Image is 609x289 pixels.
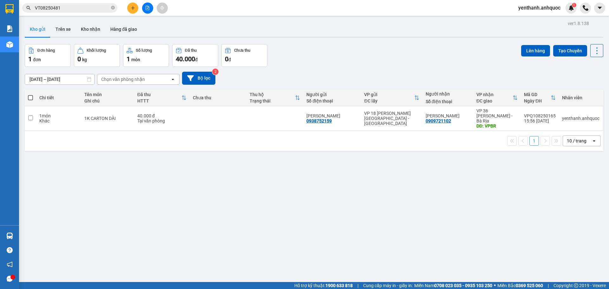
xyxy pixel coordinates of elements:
[84,98,131,103] div: Ghi chú
[111,6,115,10] span: close-circle
[111,5,115,11] span: close-circle
[574,283,578,288] span: copyright
[127,55,130,63] span: 1
[363,282,413,289] span: Cung cấp máy in - giấy in:
[25,22,50,37] button: Kho gửi
[50,22,76,37] button: Trên xe
[137,113,187,118] div: 40.000 đ
[136,48,152,53] div: Số lượng
[212,69,219,75] sup: 2
[7,276,13,282] span: message
[131,57,140,62] span: món
[250,92,295,97] div: Thu hộ
[25,44,71,67] button: Đơn hàng1đơn
[529,136,539,146] button: 1
[28,55,32,63] span: 1
[562,95,599,100] div: Nhân viên
[26,6,31,10] span: search
[568,20,589,27] div: ver 1.8.138
[157,3,168,14] button: aim
[225,55,228,63] span: 0
[7,247,13,253] span: question-circle
[160,6,164,10] span: aim
[306,118,332,123] div: 0938752159
[74,44,120,67] button: Khối lượng0kg
[361,89,422,106] th: Toggle SortBy
[294,282,353,289] span: Hỗ trợ kỹ thuật:
[516,283,543,288] strong: 0369 525 060
[39,113,78,118] div: 1 món
[434,283,492,288] strong: 0708 023 035 - 0935 103 250
[134,89,190,106] th: Toggle SortBy
[84,92,131,97] div: Tên món
[306,98,358,103] div: Số điện thoại
[357,282,358,289] span: |
[76,22,105,37] button: Kho nhận
[524,98,551,103] div: Ngày ĐH
[39,118,78,123] div: Khác
[567,138,586,144] div: 10 / trang
[562,116,599,121] div: yenthanh.anhquoc
[221,44,267,67] button: Chưa thu0đ
[513,4,566,12] span: yenthanh.anhquoc
[414,282,492,289] span: Miền Nam
[82,57,87,62] span: kg
[123,44,169,67] button: Số lượng1món
[597,5,603,11] span: caret-down
[6,25,13,32] img: solution-icon
[476,108,518,123] div: VP 36 [PERSON_NAME] - Bà Rịa
[250,98,295,103] div: Trạng thái
[364,111,419,126] div: VP 18 [PERSON_NAME][GEOGRAPHIC_DATA] - [GEOGRAPHIC_DATA]
[426,91,470,96] div: Người nhận
[573,3,575,7] span: 1
[426,99,470,104] div: Số điện thoại
[7,261,13,267] span: notification
[84,116,131,121] div: 1K CARTON DÀI
[524,92,551,97] div: Mã GD
[234,48,250,53] div: Chưa thu
[170,77,175,82] svg: open
[137,92,181,97] div: Đã thu
[306,92,358,97] div: Người gửi
[521,89,559,106] th: Toggle SortBy
[101,76,145,82] div: Chọn văn phòng nhận
[182,72,215,85] button: Bộ lọc
[325,283,353,288] strong: 1900 633 818
[426,113,470,118] div: ANH TUẤN
[105,22,142,37] button: Hàng đã giao
[37,48,55,53] div: Đơn hàng
[137,98,181,103] div: HTTT
[476,92,513,97] div: VP nhận
[25,74,94,84] input: Select a date range.
[548,282,549,289] span: |
[592,138,597,143] svg: open
[172,44,218,67] button: Đã thu40.000đ
[35,4,110,11] input: Tìm tên, số ĐT hoặc mã đơn
[195,57,198,62] span: đ
[524,118,556,123] div: 15:56 [DATE]
[176,55,195,63] span: 40.000
[137,118,187,123] div: Tại văn phòng
[6,233,13,239] img: warehouse-icon
[87,48,106,53] div: Khối lượng
[228,57,231,62] span: đ
[142,3,153,14] button: file-add
[306,113,358,118] div: ANH LUÂN
[521,45,550,56] button: Lên hàng
[553,45,587,56] button: Tạo Chuyến
[426,118,451,123] div: 0909721102
[364,98,414,103] div: ĐC lấy
[193,95,243,100] div: Chưa thu
[476,98,513,103] div: ĐC giao
[39,95,78,100] div: Chi tiết
[594,3,605,14] button: caret-down
[127,3,138,14] button: plus
[364,92,414,97] div: VP gửi
[6,41,13,48] img: warehouse-icon
[524,113,556,118] div: VPQ108250165
[33,57,41,62] span: đơn
[497,282,543,289] span: Miền Bắc
[568,5,574,11] img: icon-new-feature
[77,55,81,63] span: 0
[473,89,521,106] th: Toggle SortBy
